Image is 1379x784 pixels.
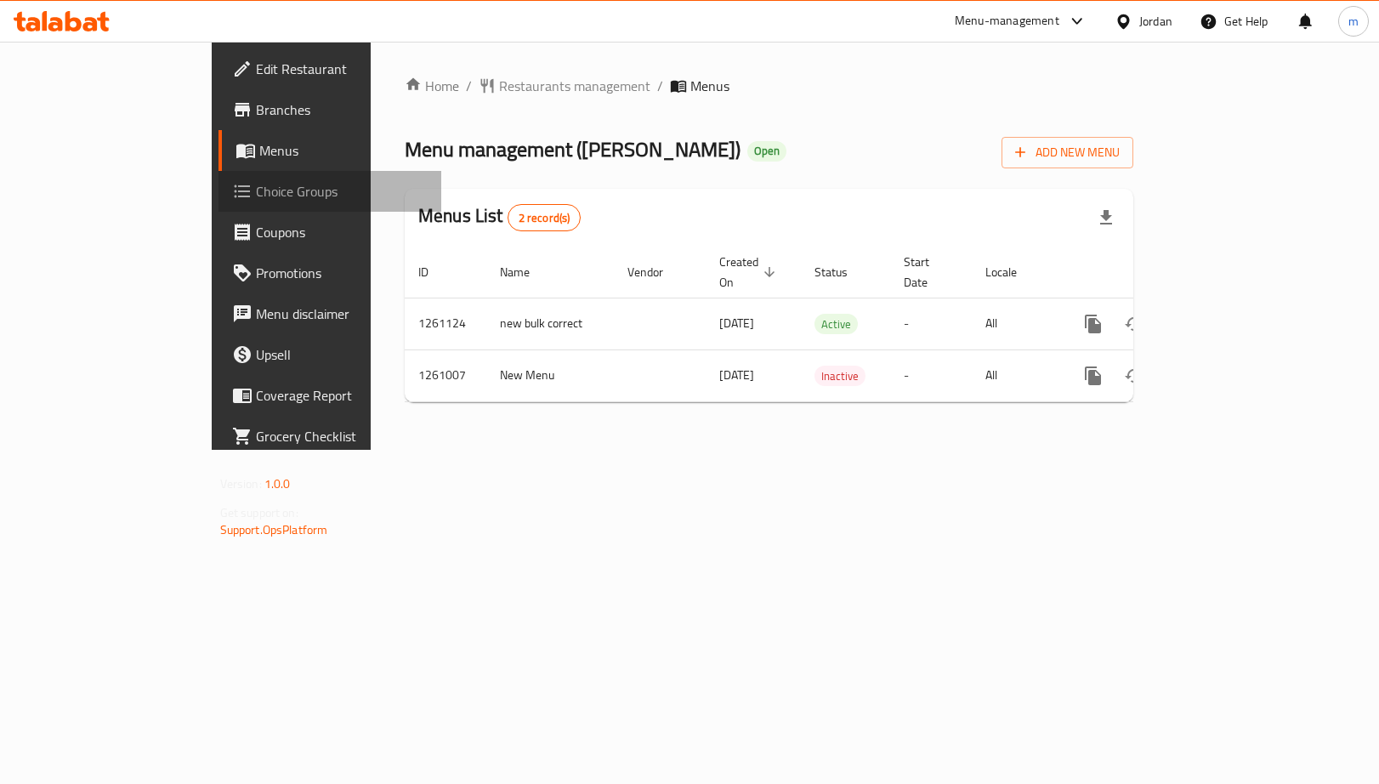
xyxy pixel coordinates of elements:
[218,375,442,416] a: Coverage Report
[904,252,951,293] span: Start Date
[418,262,451,282] span: ID
[1073,355,1114,396] button: more
[1059,247,1250,298] th: Actions
[955,11,1059,31] div: Menu-management
[259,140,428,161] span: Menus
[220,502,298,524] span: Get support on:
[218,253,442,293] a: Promotions
[1114,304,1155,344] button: Change Status
[972,349,1059,401] td: All
[508,204,582,231] div: Total records count
[256,59,428,79] span: Edit Restaurant
[627,262,685,282] span: Vendor
[1139,12,1172,31] div: Jordan
[405,298,486,349] td: 1261124
[256,426,428,446] span: Grocery Checklist
[479,76,650,96] a: Restaurants management
[418,203,581,231] h2: Menus List
[405,76,1133,96] nav: breadcrumb
[985,262,1039,282] span: Locale
[218,416,442,457] a: Grocery Checklist
[256,99,428,120] span: Branches
[486,349,614,401] td: New Menu
[814,315,858,334] span: Active
[719,252,780,293] span: Created On
[719,312,754,334] span: [DATE]
[218,89,442,130] a: Branches
[814,262,870,282] span: Status
[1002,137,1133,168] button: Add New Menu
[747,144,786,158] span: Open
[256,222,428,242] span: Coupons
[719,364,754,386] span: [DATE]
[1348,12,1359,31] span: m
[499,76,650,96] span: Restaurants management
[405,349,486,401] td: 1261007
[690,76,729,96] span: Menus
[747,141,786,162] div: Open
[1114,355,1155,396] button: Change Status
[218,212,442,253] a: Coupons
[972,298,1059,349] td: All
[256,304,428,324] span: Menu disclaimer
[814,366,865,386] span: Inactive
[256,385,428,406] span: Coverage Report
[218,293,442,334] a: Menu disclaimer
[405,247,1250,402] table: enhanced table
[264,473,291,495] span: 1.0.0
[500,262,552,282] span: Name
[220,519,328,541] a: Support.OpsPlatform
[256,344,428,365] span: Upsell
[218,48,442,89] a: Edit Restaurant
[508,210,581,226] span: 2 record(s)
[814,366,865,386] div: Inactive
[466,76,472,96] li: /
[1086,197,1126,238] div: Export file
[220,473,262,495] span: Version:
[1073,304,1114,344] button: more
[218,171,442,212] a: Choice Groups
[657,76,663,96] li: /
[256,263,428,283] span: Promotions
[218,130,442,171] a: Menus
[256,181,428,202] span: Choice Groups
[486,298,614,349] td: new bulk correct
[814,314,858,334] div: Active
[218,334,442,375] a: Upsell
[890,349,972,401] td: -
[405,130,741,168] span: Menu management ( [PERSON_NAME] )
[890,298,972,349] td: -
[1015,142,1120,163] span: Add New Menu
